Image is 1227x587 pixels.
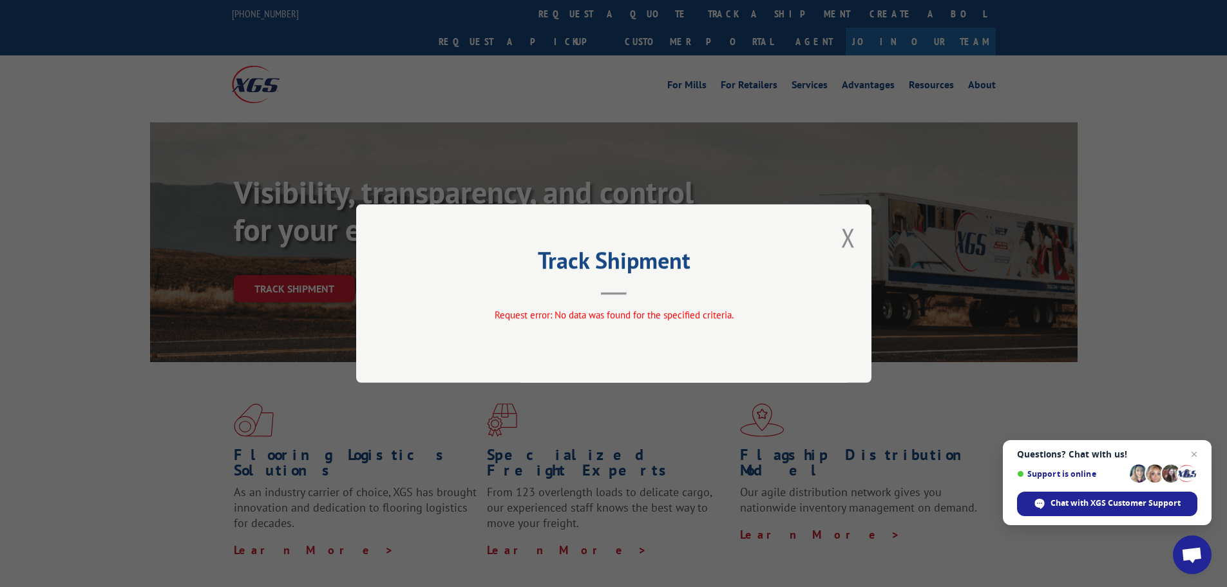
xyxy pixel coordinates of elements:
span: Request error: No data was found for the specified criteria. [494,309,733,321]
h2: Track Shipment [421,251,807,276]
span: Questions? Chat with us! [1017,449,1197,459]
span: Support is online [1017,469,1125,479]
a: Open chat [1173,535,1212,574]
button: Close modal [841,220,855,255]
span: Chat with XGS Customer Support [1051,497,1181,509]
span: Chat with XGS Customer Support [1017,492,1197,516]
